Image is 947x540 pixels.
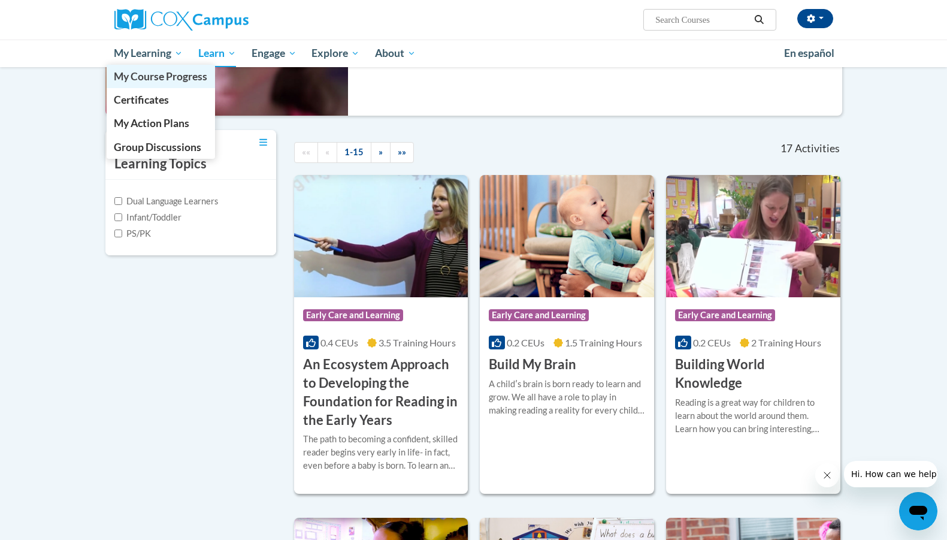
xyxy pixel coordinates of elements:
a: Cox Campus [114,9,342,31]
h3: Build My Brain [489,355,576,374]
span: My Learning [114,46,183,61]
iframe: Button to launch messaging window [899,492,937,530]
span: Group Discussions [114,141,201,153]
span: «« [302,147,310,157]
label: PS/PK [114,227,151,240]
a: Begining [294,142,318,163]
a: End [390,142,414,163]
span: My Action Plans [114,117,189,129]
span: 0.2 CEUs [507,337,544,348]
a: Engage [244,40,304,67]
span: Certificates [114,93,169,106]
img: Course Logo [666,175,840,297]
span: Hi. How can we help? [7,8,97,18]
input: Search Courses [654,13,750,27]
img: Course Logo [294,175,468,297]
a: Certificates [107,88,216,111]
span: »» [398,147,406,157]
span: « [325,147,329,157]
img: Course Logo [480,175,654,297]
span: Activities [795,142,840,155]
span: 0.4 CEUs [320,337,358,348]
a: My Learning [107,40,191,67]
a: 1-15 [337,142,371,163]
span: 0.2 CEUs [693,337,731,348]
button: Search [750,13,768,27]
h3: Building World Knowledge [675,355,831,393]
span: 17 [780,142,792,155]
span: 1.5 Training Hours [565,337,642,348]
label: Dual Language Learners [114,195,218,208]
input: Checkbox for Options [114,230,122,237]
span: Early Care and Learning [489,309,589,321]
span: Explore [311,46,359,61]
iframe: Message from company [844,461,937,487]
a: Group Discussions [107,135,216,159]
a: Course LogoEarly Care and Learning0.2 CEUs1.5 Training Hours Build My BrainA childʹs brain is bor... [480,175,654,494]
input: Checkbox for Options [114,213,122,221]
div: The path to becoming a confident, skilled reader begins very early in life- in fact, even before ... [303,433,459,472]
a: My Course Progress [107,65,216,88]
a: En español [776,41,842,66]
img: Cox Campus [114,9,249,31]
a: Toggle collapse [259,136,267,149]
div: Main menu [96,40,851,67]
input: Checkbox for Options [114,197,122,205]
a: Explore [304,40,367,67]
button: Account Settings [797,9,833,28]
span: Early Care and Learning [303,309,403,321]
span: About [375,46,416,61]
a: Previous [317,142,337,163]
span: My Course Progress [114,70,207,83]
h3: An Ecosystem Approach to Developing the Foundation for Reading in the Early Years [303,355,459,429]
a: Next [371,142,391,163]
a: My Action Plans [107,111,216,135]
span: Early Care and Learning [675,309,775,321]
iframe: Close message [815,463,839,487]
div: A childʹs brain is born ready to learn and grow. We all have a role to play in making reading a r... [489,378,645,417]
label: Infant/Toddler [114,211,181,224]
div: Reading is a great way for children to learn about the world around them. Learn how you can bring... [675,396,831,436]
span: » [379,147,383,157]
span: Engage [252,46,296,61]
span: 3.5 Training Hours [379,337,456,348]
span: Learn [198,46,236,61]
span: 2 Training Hours [751,337,821,348]
span: En español [784,47,834,59]
a: Learn [190,40,244,67]
a: Course LogoEarly Care and Learning0.2 CEUs2 Training Hours Building World KnowledgeReading is a g... [666,175,840,494]
a: Course LogoEarly Care and Learning0.4 CEUs3.5 Training Hours An Ecosystem Approach to Developing ... [294,175,468,494]
a: About [367,40,423,67]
